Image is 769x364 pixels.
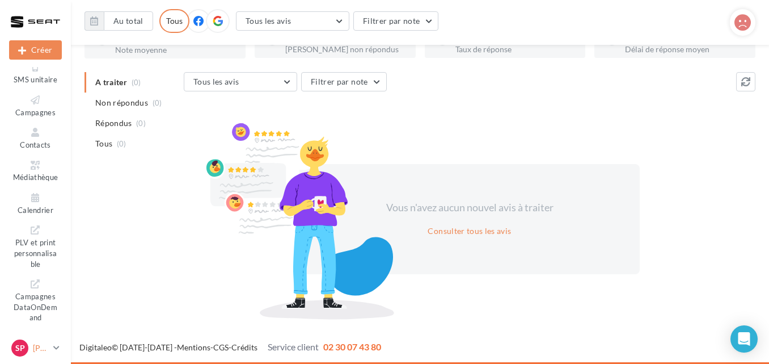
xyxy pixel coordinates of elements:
p: [PERSON_NAME] [33,342,49,354]
a: Contacts [9,124,62,152]
span: SMS unitaire [14,75,57,84]
a: Digitaleo [79,342,112,352]
div: Tous [159,9,189,33]
span: Campagnes [15,108,56,117]
button: Filtrer par note [353,11,439,31]
button: Tous les avis [236,11,349,31]
span: (0) [117,139,126,148]
span: Médiathèque [13,173,58,182]
span: Répondus [95,118,132,129]
div: Vous n'avez aucun nouvel avis à traiter [372,200,567,215]
span: Contacts [20,140,51,149]
button: Au total [104,11,153,31]
span: 02 30 07 43 80 [323,341,381,352]
span: PLV et print personnalisable [14,236,57,268]
button: Tous les avis [184,72,297,91]
span: Service client [268,341,319,352]
button: Au total [84,11,153,31]
span: Sp [15,342,25,354]
div: Délai de réponse moyen [625,45,746,53]
a: Sp [PERSON_NAME] [9,337,62,359]
a: Campagnes DataOnDemand [9,275,62,325]
button: Filtrer par note [301,72,387,91]
a: Campagnes [9,91,62,119]
span: (0) [153,98,162,107]
span: Non répondus [95,97,148,108]
a: SMS unitaire [9,58,62,86]
div: Note moyenne [115,46,236,54]
span: Tous les avis [193,77,239,86]
a: Mentions [177,342,210,352]
a: PLV et print personnalisable [9,221,62,271]
span: Campagnes DataOnDemand [14,290,57,322]
div: [PERSON_NAME] non répondus [285,45,407,53]
div: Nouvelle campagne [9,40,62,60]
button: Créer [9,40,62,60]
span: Calendrier [18,206,53,215]
a: CGS [213,342,229,352]
a: Crédits [231,342,257,352]
span: (0) [136,119,146,128]
span: Tous [95,138,112,149]
div: Taux de réponse [455,45,577,53]
span: © [DATE]-[DATE] - - - [79,342,381,352]
div: Open Intercom Messenger [730,325,758,353]
button: Consulter tous les avis [423,224,516,238]
a: Médiathèque [9,157,62,185]
span: Tous les avis [246,16,291,26]
a: Calendrier [9,189,62,217]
